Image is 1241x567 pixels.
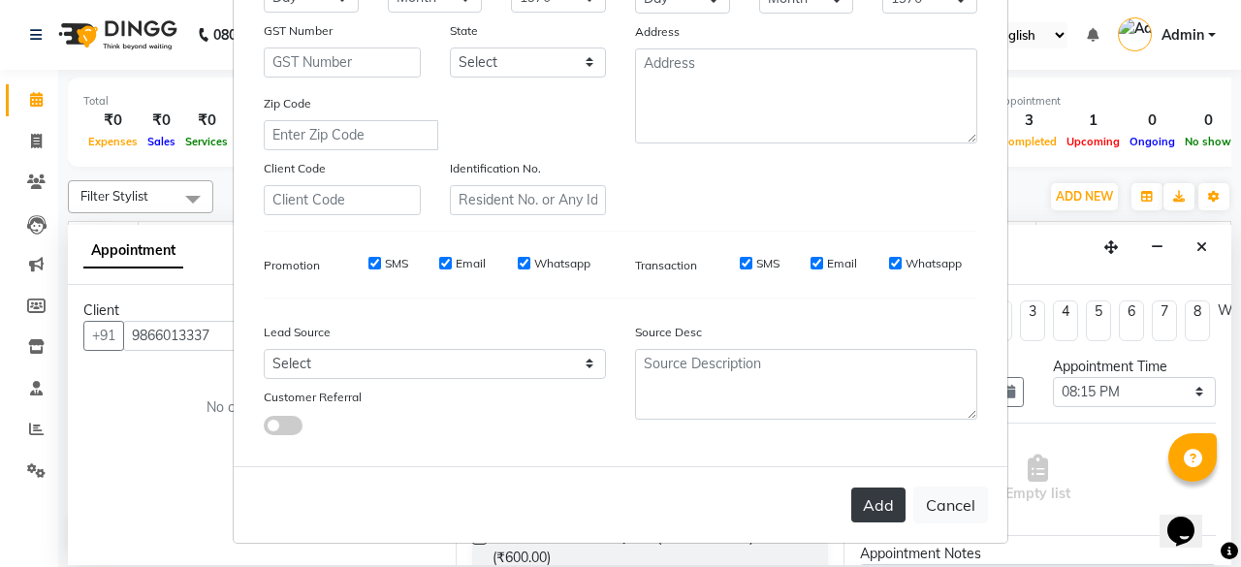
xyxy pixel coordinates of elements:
[906,255,962,272] label: Whatsapp
[635,23,680,41] label: Address
[756,255,780,272] label: SMS
[456,255,486,272] label: Email
[534,255,590,272] label: Whatsapp
[264,185,421,215] input: Client Code
[635,257,697,274] label: Transaction
[264,389,362,406] label: Customer Referral
[450,185,607,215] input: Resident No. or Any Id
[450,22,478,40] label: State
[264,95,311,112] label: Zip Code
[264,120,438,150] input: Enter Zip Code
[450,160,541,177] label: Identification No.
[264,324,331,341] label: Lead Source
[264,257,320,274] label: Promotion
[827,255,857,272] label: Email
[264,47,421,78] input: GST Number
[264,22,333,40] label: GST Number
[635,324,702,341] label: Source Desc
[385,255,408,272] label: SMS
[851,488,906,522] button: Add
[913,487,988,523] button: Cancel
[264,160,326,177] label: Client Code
